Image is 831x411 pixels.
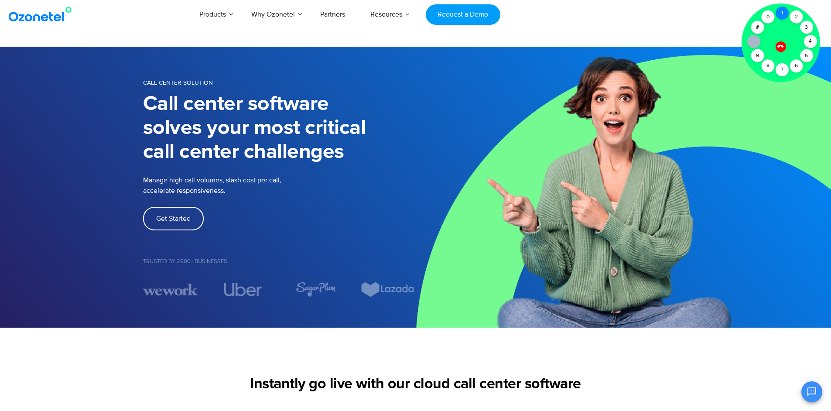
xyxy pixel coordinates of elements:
div: 9 [751,49,764,62]
div: Image Carousel [143,282,416,297]
div: 3 / 7 [143,282,198,297]
img: uber [224,283,262,296]
img: wework [143,282,198,297]
div: 1 [776,7,789,20]
div: # [751,21,764,34]
span: Call Center Solution [143,79,213,86]
button: Open chat [801,381,822,402]
div: 3 [800,21,813,34]
div: 4 / 7 [215,283,270,296]
div: 5 [800,49,813,62]
div: 6 / 7 [360,282,415,297]
p: Manage high call volumes, slash cost per call, accelerate responsiveness. [143,175,339,196]
div: 4 [804,35,817,48]
div: 5 / 7 [288,282,343,297]
div: 2 [790,10,803,24]
div: 0 [761,10,774,24]
h2: Instantly go live with our cloud call center software [143,376,688,393]
h5: Trusted by 2500+ Businesses [143,259,416,264]
div: 7 [776,63,789,76]
div: 8 [761,59,774,72]
a: Get Started [143,207,204,230]
div: 6 [790,59,803,72]
span: Get Started [156,215,191,222]
h1: Call center software solves your most critical call center challenges [143,92,416,164]
img: sugarplum [295,282,336,297]
img: Lazada [360,282,415,297]
a: Request a Demo [426,4,500,25]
